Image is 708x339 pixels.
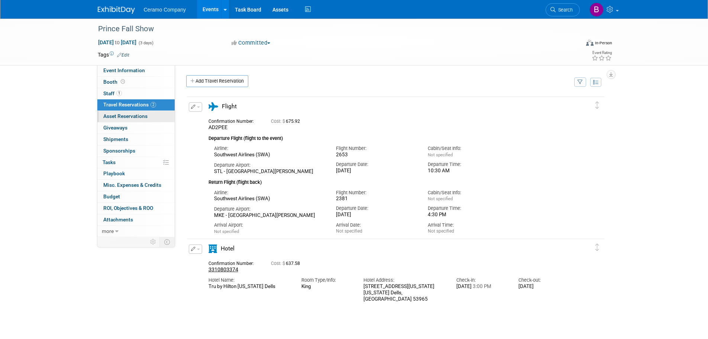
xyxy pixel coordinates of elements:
[103,79,126,85] span: Booth
[222,103,237,110] span: Flight
[221,245,235,252] span: Hotel
[103,113,148,119] span: Asset Reservations
[116,90,122,96] span: 1
[271,119,303,124] span: 675.92
[301,277,352,284] div: Room Type/Info:
[147,237,160,247] td: Personalize Event Tab Strip
[97,203,175,214] a: ROI, Objectives & ROO
[97,99,175,111] a: Travel Reservations2
[428,196,453,201] span: Not specified
[271,119,286,124] span: Cost: $
[428,228,508,234] div: Not specified
[336,205,417,212] div: Departure Date:
[97,191,175,202] a: Budget
[214,162,325,169] div: Departure Airport:
[103,125,127,131] span: Giveaways
[456,284,507,290] div: [DATE]
[103,159,116,165] span: Tasks
[336,222,417,228] div: Arrival Date:
[214,169,325,175] div: STL - [GEOGRAPHIC_DATA][PERSON_NAME]
[97,111,175,122] a: Asset Reservations
[151,102,156,108] span: 2
[208,116,260,124] div: Confirmation Number:
[103,182,161,188] span: Misc. Expenses & Credits
[214,152,325,158] div: Southwest Airlines (SWA)
[186,75,248,87] a: Add Travel Reservation
[98,39,137,46] span: [DATE] [DATE]
[103,148,135,154] span: Sponsorships
[363,284,445,302] div: [STREET_ADDRESS][US_STATE] [US_STATE] Dells, [GEOGRAPHIC_DATA] 53965
[208,266,238,272] tcxspan: Call 3310803374 via 3CX
[208,244,217,253] i: Hotel
[428,161,508,168] div: Departure Time:
[103,102,156,108] span: Travel Reservations
[103,194,120,199] span: Budget
[114,39,121,45] span: to
[301,284,352,290] div: King
[336,145,417,152] div: Flight Number:
[214,222,325,228] div: Arrival Airport:
[336,196,417,202] div: 2381
[428,145,508,152] div: Cabin/Seat Info:
[428,152,453,157] span: Not specified
[208,131,570,142] div: Departure Flight (flight to the event)
[271,261,286,266] span: Cost: $
[97,226,175,237] a: more
[98,51,129,58] td: Tags
[336,228,417,234] div: Not specified
[428,168,508,174] div: 10:30 AM
[208,124,227,130] span: AD2PEE
[592,51,612,55] div: Event Rating
[103,67,145,73] span: Event Information
[363,277,445,284] div: Hotel Address:
[103,205,153,211] span: ROI, Objectives & ROO
[214,145,325,152] div: Airline:
[103,170,125,176] span: Playbook
[336,168,417,174] div: [DATE]
[97,122,175,134] a: Giveaways
[336,189,417,196] div: Flight Number:
[159,237,175,247] td: Toggle Event Tabs
[518,284,569,290] div: [DATE]
[208,259,260,266] div: Confirmation Number:
[97,88,175,99] a: Staff1
[98,6,135,14] img: ExhibitDay
[144,7,186,13] span: Ceramo Company
[595,102,599,109] i: Click and drag to move item
[97,65,175,76] a: Event Information
[214,229,239,234] span: Not specified
[336,161,417,168] div: Departure Date:
[595,40,612,46] div: In-Person
[586,40,594,46] img: Format-Inperson.png
[208,277,290,284] div: Hotel Name:
[103,90,122,96] span: Staff
[546,3,580,16] a: Search
[336,152,417,158] div: 2653
[97,145,175,157] a: Sponsorships
[214,189,325,196] div: Airline:
[428,222,508,228] div: Arrival Time:
[97,214,175,226] a: Attachments
[214,212,325,219] div: MKE - [GEOGRAPHIC_DATA][PERSON_NAME]
[97,157,175,168] a: Tasks
[138,41,153,45] span: (3 days)
[428,212,508,218] div: 4:30 PM
[119,79,126,84] span: Booth not reserved yet
[556,7,573,13] span: Search
[117,52,129,58] a: Edit
[518,277,569,284] div: Check-out:
[208,175,570,186] div: Return Flight (flight back)
[589,3,604,17] img: Brian Howard
[336,212,417,218] div: [DATE]
[214,206,325,212] div: Departure Airport:
[208,284,290,290] div: Tru by Hilton [US_STATE] Dells
[103,136,128,142] span: Shipments
[97,180,175,191] a: Misc. Expenses & Credits
[103,217,133,223] span: Attachments
[456,277,507,284] div: Check-in:
[428,205,508,212] div: Departure Time:
[271,261,303,266] span: 637.58
[595,244,599,251] i: Click and drag to move item
[102,228,114,234] span: more
[578,80,583,85] i: Filter by Traveler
